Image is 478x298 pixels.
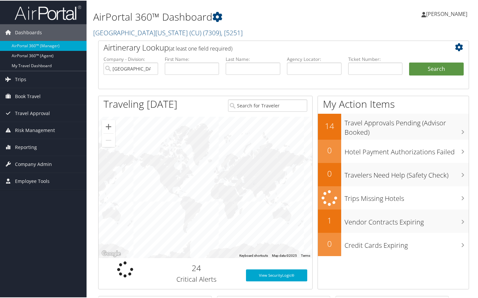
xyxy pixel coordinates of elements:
a: 0Credit Cards Expiring [318,232,469,255]
span: Travel Approval [15,104,50,121]
label: Agency Locator: [287,55,342,62]
h2: 0 [318,144,341,155]
span: Company Admin [15,155,52,172]
a: 14Travel Approvals Pending (Advisor Booked) [318,113,469,139]
h3: Critical Alerts [157,274,236,283]
a: [GEOGRAPHIC_DATA][US_STATE] (CU) [93,28,243,37]
h2: Airtinerary Lookup [104,41,433,53]
button: Zoom out [102,133,115,146]
span: (at least one field required) [169,44,232,52]
span: , [ 5251 ] [221,28,243,37]
button: Keyboard shortcuts [239,253,268,257]
button: Zoom in [102,119,115,133]
span: Map data ©2025 [272,253,297,257]
span: Book Travel [15,87,41,104]
label: First Name: [165,55,219,62]
span: ( 7309 ) [203,28,221,37]
h1: Traveling [DATE] [104,96,177,110]
label: Last Name: [226,55,280,62]
a: 0Hotel Payment Authorizations Failed [318,139,469,162]
span: [PERSON_NAME] [426,10,467,17]
label: Ticket Number: [348,55,403,62]
h2: 0 [318,237,341,249]
img: airportal-logo.png [15,4,81,20]
a: Terms (opens in new tab) [301,253,310,257]
h2: 0 [318,167,341,179]
span: Dashboards [15,24,42,40]
h1: My Action Items [318,96,469,110]
a: 0Travelers Need Help (Safety Check) [318,162,469,186]
h3: Travelers Need Help (Safety Check) [345,167,469,179]
a: Trips Missing Hotels [318,186,469,209]
h1: AirPortal 360™ Dashboard [93,9,347,23]
span: Reporting [15,138,37,155]
h2: 14 [318,120,341,131]
h3: Credit Cards Expiring [345,237,469,249]
button: Search [409,62,464,75]
a: [PERSON_NAME] [421,3,474,23]
img: Google [100,249,122,257]
span: Trips [15,71,26,87]
h3: Hotel Payment Authorizations Failed [345,143,469,156]
span: Employee Tools [15,172,50,189]
h3: Trips Missing Hotels [345,190,469,203]
label: Company - Division: [104,55,158,62]
h2: 24 [157,262,236,273]
a: Open this area in Google Maps (opens a new window) [100,249,122,257]
span: Risk Management [15,121,55,138]
h3: Vendor Contracts Expiring [345,214,469,226]
h2: 1 [318,214,341,225]
a: 1Vendor Contracts Expiring [318,209,469,232]
h3: Travel Approvals Pending (Advisor Booked) [345,114,469,136]
a: View SecurityLogic® [246,269,307,281]
input: Search for Traveler [228,99,307,111]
